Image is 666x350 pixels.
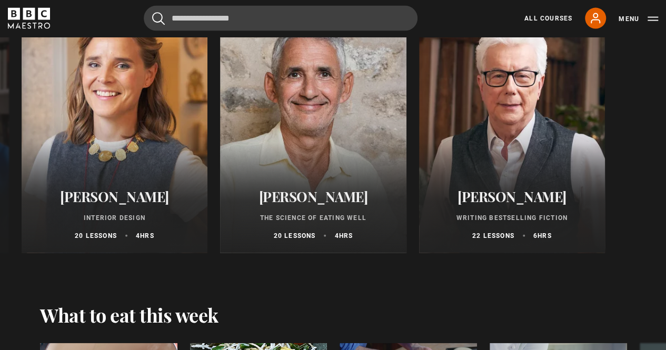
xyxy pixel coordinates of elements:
[419,1,605,253] a: [PERSON_NAME] Writing Bestselling Fiction 22 lessons 6hrs
[432,188,592,205] h2: [PERSON_NAME]
[140,232,154,239] abbr: hrs
[472,231,514,241] p: 22 lessons
[152,12,165,25] button: Submit the search query
[22,1,207,253] a: [PERSON_NAME] Interior Design 20 lessons 4hrs New
[34,188,195,205] h2: [PERSON_NAME]
[220,1,406,253] a: [PERSON_NAME] The Science of Eating Well 20 lessons 4hrs
[233,213,393,223] p: The Science of Eating Well
[334,231,353,241] p: 4
[233,188,393,205] h2: [PERSON_NAME]
[8,8,50,29] svg: BBC Maestro
[34,213,195,223] p: Interior Design
[136,231,154,241] p: 4
[432,213,592,223] p: Writing Bestselling Fiction
[144,6,418,31] input: Search
[533,231,552,241] p: 6
[538,232,552,239] abbr: hrs
[75,231,117,241] p: 20 lessons
[619,14,658,24] button: Toggle navigation
[524,14,572,23] a: All Courses
[40,304,218,326] h2: What to eat this week
[339,232,353,239] abbr: hrs
[273,231,315,241] p: 20 lessons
